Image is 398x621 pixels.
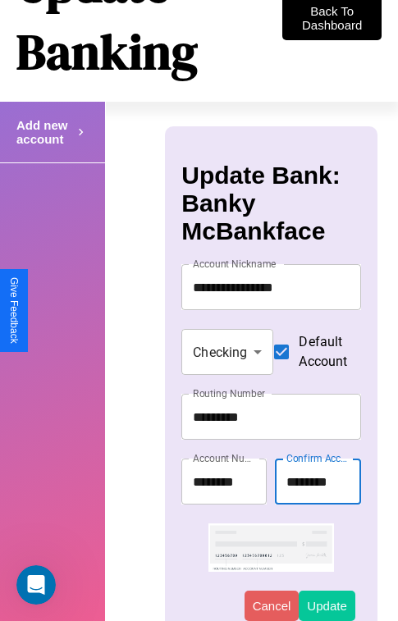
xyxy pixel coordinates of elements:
span: Default Account [299,332,347,372]
label: Account Number [193,451,258,465]
div: Give Feedback [8,277,20,344]
label: Confirm Account Number [286,451,352,465]
img: check [208,523,334,571]
button: Cancel [245,591,300,621]
iframe: Intercom live chat [16,565,56,605]
button: Update [299,591,355,621]
label: Account Nickname [193,257,277,271]
h3: Update Bank: Banky McBankface [181,162,360,245]
label: Routing Number [193,386,265,400]
h4: Add new account [16,118,74,146]
div: Checking [181,329,273,375]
